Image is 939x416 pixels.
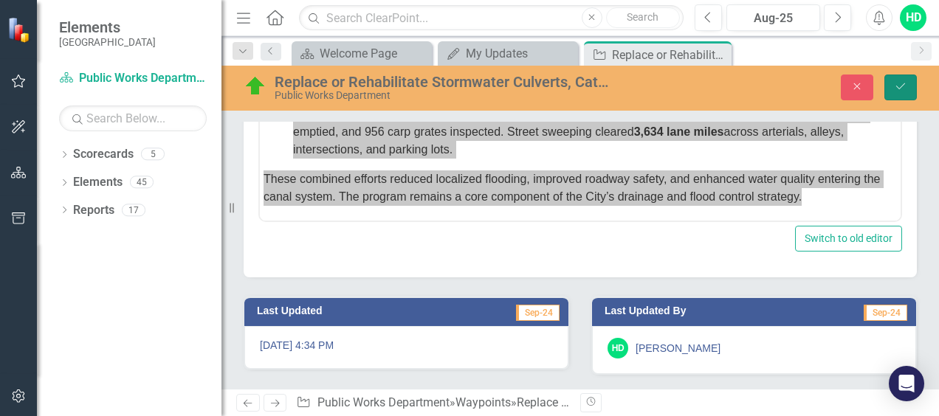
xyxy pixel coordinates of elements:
p: 35 outfall inspections and repairs were performed to maintain flood control and protect adjacent ... [33,1,637,36]
strong: Inspections: [33,50,103,63]
strong: 7,587 inspections [128,50,227,63]
div: Replace or Rehabilitate Stormwater Culverts, Catch Basins, and Outfall Pipes to Improve Flood Con... [275,74,610,90]
img: On Schedule or Complete [244,74,267,98]
p: These combined efforts reduced localized flooding, improved roadway safety, and enhanced water qu... [4,207,637,243]
a: Reports [73,202,114,219]
strong: Outfalls: [33,3,81,15]
a: Waypoints [455,395,511,409]
button: Search [606,7,680,28]
h3: Last Updated [257,305,437,316]
div: HD [608,338,628,358]
div: Replace or Rehabilitate Stormwater Culverts, Catch Basins, and Outfall Pipes to Improve Flood Con... [612,46,728,64]
a: Public Works Department [59,70,207,87]
a: My Updates [441,44,574,63]
h3: Last Updated By [605,305,800,316]
div: 17 [122,204,145,216]
div: Aug-25 [732,10,815,27]
strong: 3,634 lane miles [374,162,464,175]
div: » » [296,395,569,412]
div: Public Works Department [275,90,610,101]
a: Public Works Department [317,395,450,409]
div: Open Intercom Messenger [889,366,924,401]
input: Search Below... [59,105,207,131]
button: HD [900,4,926,31]
button: Aug-25 [726,4,820,31]
p: 433 swale jobs completed with 367 re-grades; 96 weirs cleaned, 22 blue barrels emptied, and 956 c... [33,142,637,195]
div: Welcome Page [320,44,428,63]
div: My Updates [466,44,574,63]
span: Search [627,11,658,23]
span: Sep-24 [864,305,907,321]
p: Vacuum trucks cleaned 648 inlets and 85 pipes; pipe camera crews completed 207 inspections, impro... [33,95,637,131]
a: Elements [73,174,123,191]
img: ClearPoint Strategy [7,17,33,43]
small: [GEOGRAPHIC_DATA] [59,36,156,48]
button: Switch to old editor [795,226,902,252]
div: [DATE] 4:34 PM [244,326,568,369]
div: [PERSON_NAME] [636,341,720,356]
a: Welcome Page [295,44,428,63]
div: 45 [130,176,154,189]
strong: Maintenance: [33,97,109,110]
p: Over were logged citywide, including storm inlets, pipes, manholes, and NPDS inspections. [33,48,637,83]
span: Sep-24 [516,305,560,321]
span: Elements [59,18,156,36]
strong: [PERSON_NAME] & Canals: [33,145,190,157]
div: 5 [141,148,165,161]
input: Search ClearPoint... [299,5,684,31]
a: Scorecards [73,146,134,163]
